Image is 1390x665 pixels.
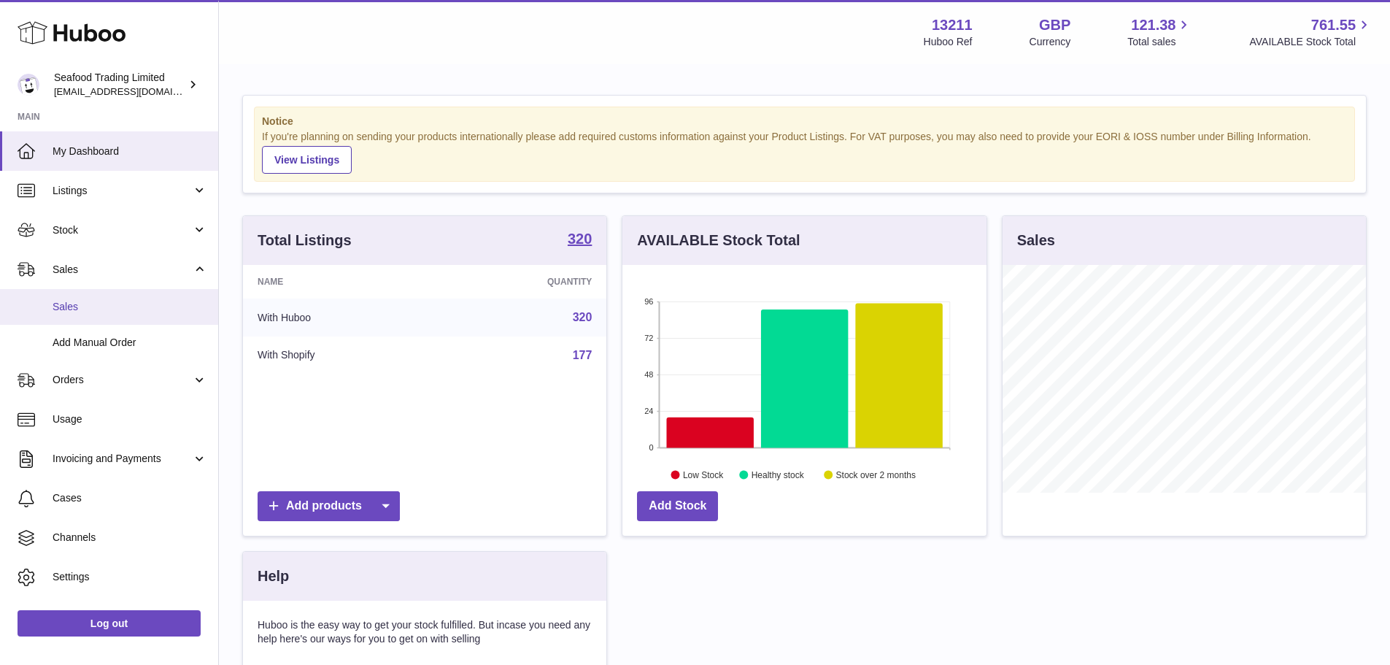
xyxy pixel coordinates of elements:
th: Quantity [439,265,607,299]
th: Name [243,265,439,299]
h3: Sales [1017,231,1055,250]
span: Sales [53,300,207,314]
strong: 320 [568,231,592,246]
text: 24 [645,407,654,415]
strong: 13211 [932,15,973,35]
a: 177 [573,349,592,361]
span: 121.38 [1131,15,1175,35]
text: 48 [645,370,654,379]
a: Log out [18,610,201,637]
text: 0 [649,443,654,452]
p: Huboo is the easy way to get your stock fulfilled. But incase you need any help here's our ways f... [258,618,592,646]
h3: Total Listings [258,231,352,250]
span: Channels [53,531,207,545]
span: 761.55 [1311,15,1356,35]
span: Sales [53,263,192,277]
div: Huboo Ref [924,35,973,49]
span: My Dashboard [53,145,207,158]
strong: Notice [262,115,1347,128]
span: Settings [53,570,207,584]
a: 320 [568,231,592,249]
span: AVAILABLE Stock Total [1249,35,1372,49]
h3: Help [258,566,289,586]
div: Currency [1030,35,1071,49]
span: Orders [53,373,192,387]
span: Add Manual Order [53,336,207,350]
span: Invoicing and Payments [53,452,192,466]
text: Low Stock [683,469,724,480]
span: Listings [53,184,192,198]
span: Total sales [1127,35,1192,49]
a: Add products [258,491,400,521]
span: [EMAIL_ADDRESS][DOMAIN_NAME] [54,85,215,97]
h3: AVAILABLE Stock Total [637,231,800,250]
span: Stock [53,223,192,237]
strong: GBP [1039,15,1070,35]
text: 96 [645,297,654,306]
div: Seafood Trading Limited [54,71,185,99]
a: 121.38 Total sales [1127,15,1192,49]
div: If you're planning on sending your products internationally please add required customs informati... [262,130,1347,174]
td: With Huboo [243,299,439,337]
text: Healthy stock [752,469,805,480]
text: 72 [645,334,654,342]
text: Stock over 2 months [836,469,916,480]
a: Add Stock [637,491,718,521]
a: 320 [573,311,592,323]
span: Cases [53,491,207,505]
a: View Listings [262,146,352,174]
a: 761.55 AVAILABLE Stock Total [1249,15,1372,49]
img: internalAdmin-13211@internal.huboo.com [18,74,39,96]
span: Usage [53,412,207,426]
td: With Shopify [243,337,439,374]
